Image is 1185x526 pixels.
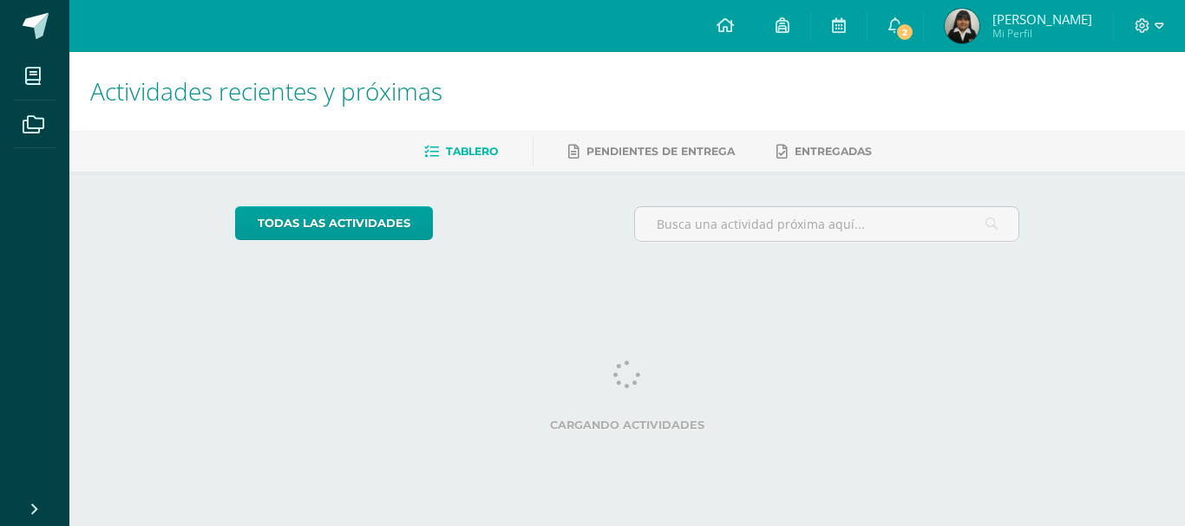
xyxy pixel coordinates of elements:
[945,9,979,43] img: 1ec97ec109bf728e6db32bb2ded31ada.png
[586,145,735,158] span: Pendientes de entrega
[235,206,433,240] a: todas las Actividades
[568,138,735,166] a: Pendientes de entrega
[992,26,1092,41] span: Mi Perfil
[424,138,498,166] a: Tablero
[776,138,872,166] a: Entregadas
[446,145,498,158] span: Tablero
[895,23,914,42] span: 2
[992,10,1092,28] span: [PERSON_NAME]
[635,207,1019,241] input: Busca una actividad próxima aquí...
[90,75,442,107] span: Actividades recientes y próximas
[795,145,872,158] span: Entregadas
[235,419,1020,432] label: Cargando actividades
